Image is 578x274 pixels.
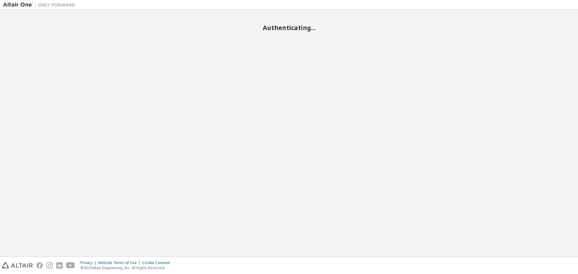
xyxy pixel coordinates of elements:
img: altair_logo.svg [2,262,33,269]
img: Altair One [3,2,78,8]
div: Privacy [80,260,98,265]
img: youtube.svg [66,262,75,269]
div: Cookie Consent [142,260,173,265]
img: instagram.svg [46,262,53,269]
img: facebook.svg [36,262,43,269]
p: © 2025 Altair Engineering, Inc. All Rights Reserved. [80,265,173,270]
img: linkedin.svg [56,262,63,269]
h2: Authenticating... [3,24,575,32]
div: Website Terms of Use [98,260,142,265]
